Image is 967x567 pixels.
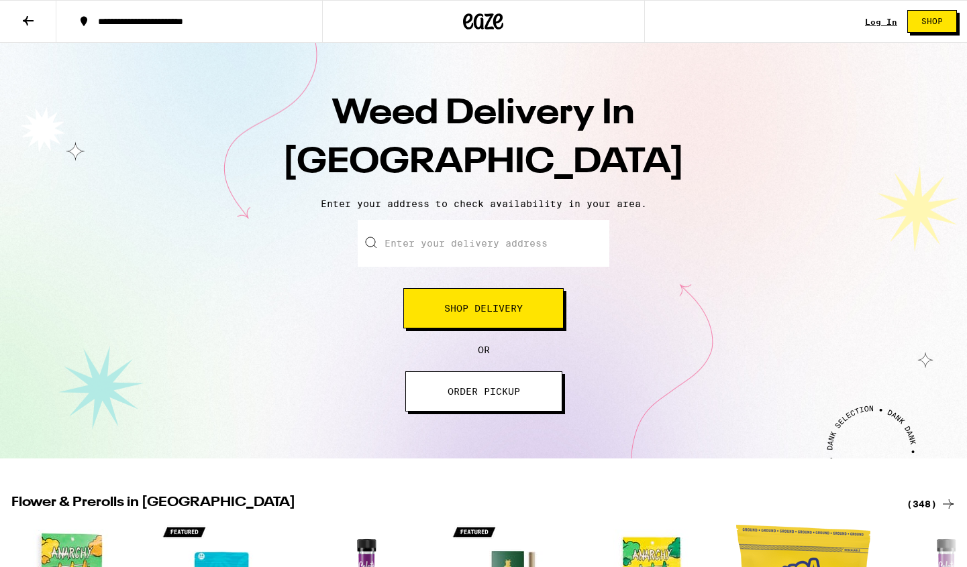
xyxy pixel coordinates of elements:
a: (348) [907,496,956,512]
span: [GEOGRAPHIC_DATA] [283,145,684,180]
a: Log In [865,17,897,26]
h2: Flower & Prerolls in [GEOGRAPHIC_DATA] [11,496,890,512]
p: Enter your address to check availability in your area. [13,198,954,209]
a: Shop [897,10,967,33]
span: OR [478,344,490,355]
input: Enter your delivery address [358,220,609,267]
button: Shop Delivery [403,288,564,328]
button: ORDER PICKUP [405,371,562,412]
h1: Weed Delivery In [249,90,719,188]
span: Shop Delivery [444,304,523,313]
span: Shop [921,17,943,25]
span: ORDER PICKUP [448,387,520,396]
button: Shop [907,10,957,33]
